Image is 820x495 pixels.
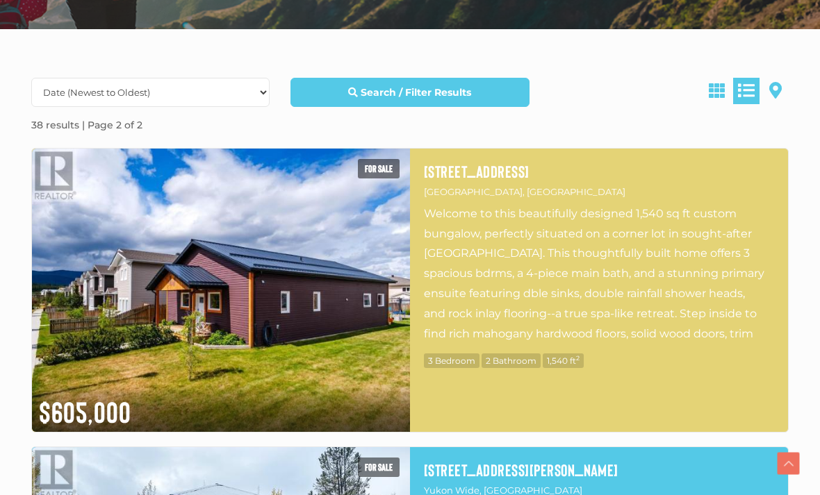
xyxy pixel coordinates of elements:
span: 1,540 ft [543,353,584,368]
strong: Search / Filter Results [361,86,471,99]
span: For sale [358,159,400,178]
sup: 2 [576,354,580,362]
p: Welcome to this beautifully designed 1,540 sq ft custom bungalow, perfectly situated on a corner ... [424,204,774,343]
a: Search / Filter Results [290,78,529,107]
span: For sale [358,458,400,477]
span: 2 Bathroom [482,353,541,368]
p: [GEOGRAPHIC_DATA], [GEOGRAPHIC_DATA] [424,184,774,200]
a: [STREET_ADDRESS][PERSON_NAME] [424,461,774,479]
img: 1 BELLINGHAM COURT, Whitehorse, Yukon [32,149,410,432]
a: [STREET_ADDRESS] [424,162,774,181]
strong: 38 results | Page 2 of 2 [31,119,142,131]
div: $605,000 [32,385,410,432]
span: 3 Bedroom [424,353,479,368]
